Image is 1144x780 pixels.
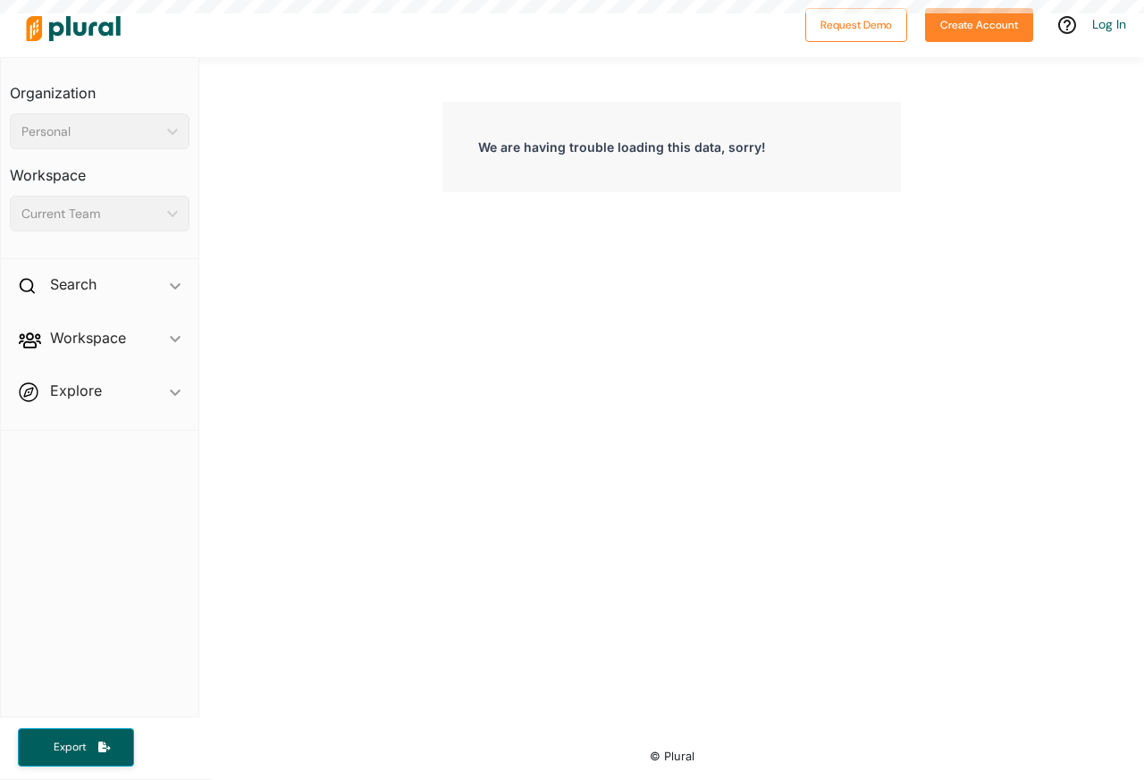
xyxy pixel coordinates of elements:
a: Request Demo [805,14,907,33]
span: Export [41,740,98,755]
button: Export [18,728,134,767]
h3: Organization [10,67,189,106]
button: Request Demo [805,8,907,42]
div: Personal [21,122,160,141]
a: Log In [1092,16,1126,32]
button: Create Account [925,8,1033,42]
div: We are having trouble loading this data, sorry! [442,102,901,192]
h2: Search [50,274,97,294]
div: Current Team [21,205,160,223]
h3: Workspace [10,149,189,189]
small: © Plural [650,750,694,763]
a: Create Account [925,14,1033,33]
